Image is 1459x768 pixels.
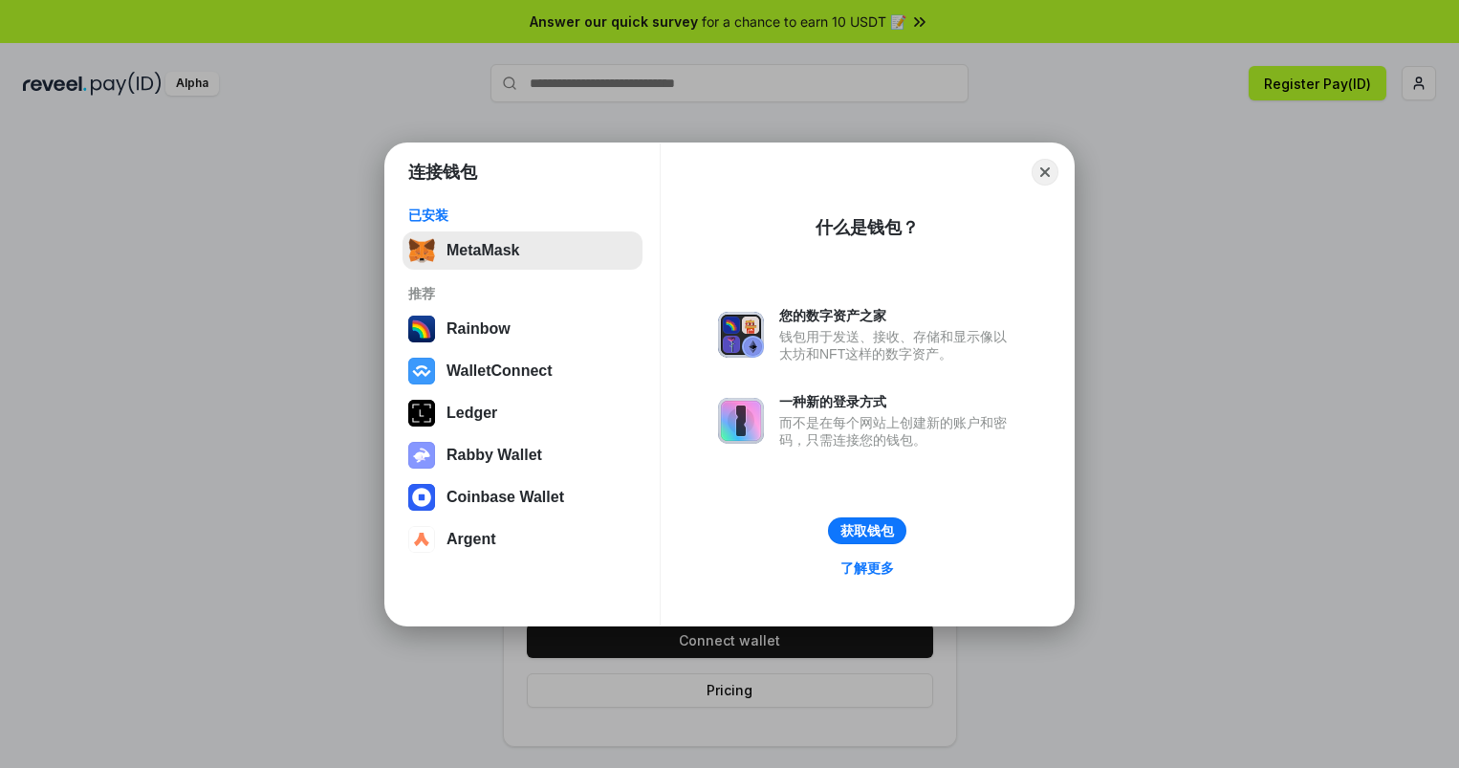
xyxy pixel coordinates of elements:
img: svg+xml,%3Csvg%20xmlns%3D%22http%3A%2F%2Fwww.w3.org%2F2000%2Fsvg%22%20width%3D%2228%22%20height%3... [408,400,435,427]
button: 获取钱包 [828,517,906,544]
img: svg+xml,%3Csvg%20width%3D%22120%22%20height%3D%22120%22%20viewBox%3D%220%200%20120%20120%22%20fil... [408,316,435,342]
img: svg+xml,%3Csvg%20xmlns%3D%22http%3A%2F%2Fwww.w3.org%2F2000%2Fsvg%22%20fill%3D%22none%22%20viewBox... [718,312,764,358]
div: 已安装 [408,207,637,224]
div: Rainbow [446,320,511,338]
button: Argent [403,520,642,559]
div: 什么是钱包？ [816,216,919,239]
div: Rabby Wallet [446,447,542,464]
div: Argent [446,531,496,548]
img: svg+xml,%3Csvg%20width%3D%2228%22%20height%3D%2228%22%20viewBox%3D%220%200%2028%2028%22%20fill%3D... [408,358,435,384]
div: MetaMask [446,242,519,259]
img: svg+xml,%3Csvg%20fill%3D%22none%22%20height%3D%2233%22%20viewBox%3D%220%200%2035%2033%22%20width%... [408,237,435,264]
button: MetaMask [403,231,642,270]
div: 您的数字资产之家 [779,307,1016,324]
img: svg+xml,%3Csvg%20width%3D%2228%22%20height%3D%2228%22%20viewBox%3D%220%200%2028%2028%22%20fill%3D... [408,526,435,553]
div: Coinbase Wallet [446,489,564,506]
h1: 连接钱包 [408,161,477,184]
button: Coinbase Wallet [403,478,642,516]
button: Close [1032,159,1058,186]
div: 钱包用于发送、接收、存储和显示像以太坊和NFT这样的数字资产。 [779,328,1016,362]
div: 一种新的登录方式 [779,393,1016,410]
button: WalletConnect [403,352,642,390]
a: 了解更多 [829,556,905,581]
div: 获取钱包 [840,522,894,539]
div: 而不是在每个网站上创建新的账户和密码，只需连接您的钱包。 [779,414,1016,449]
div: 了解更多 [840,560,894,577]
button: Ledger [403,394,642,432]
img: svg+xml,%3Csvg%20xmlns%3D%22http%3A%2F%2Fwww.w3.org%2F2000%2Fsvg%22%20fill%3D%22none%22%20viewBox... [718,398,764,444]
div: WalletConnect [446,362,553,380]
div: 推荐 [408,285,637,302]
img: svg+xml,%3Csvg%20xmlns%3D%22http%3A%2F%2Fwww.w3.org%2F2000%2Fsvg%22%20fill%3D%22none%22%20viewBox... [408,442,435,469]
img: svg+xml,%3Csvg%20width%3D%2228%22%20height%3D%2228%22%20viewBox%3D%220%200%2028%2028%22%20fill%3D... [408,484,435,511]
button: Rainbow [403,310,642,348]
div: Ledger [446,405,497,422]
button: Rabby Wallet [403,436,642,474]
